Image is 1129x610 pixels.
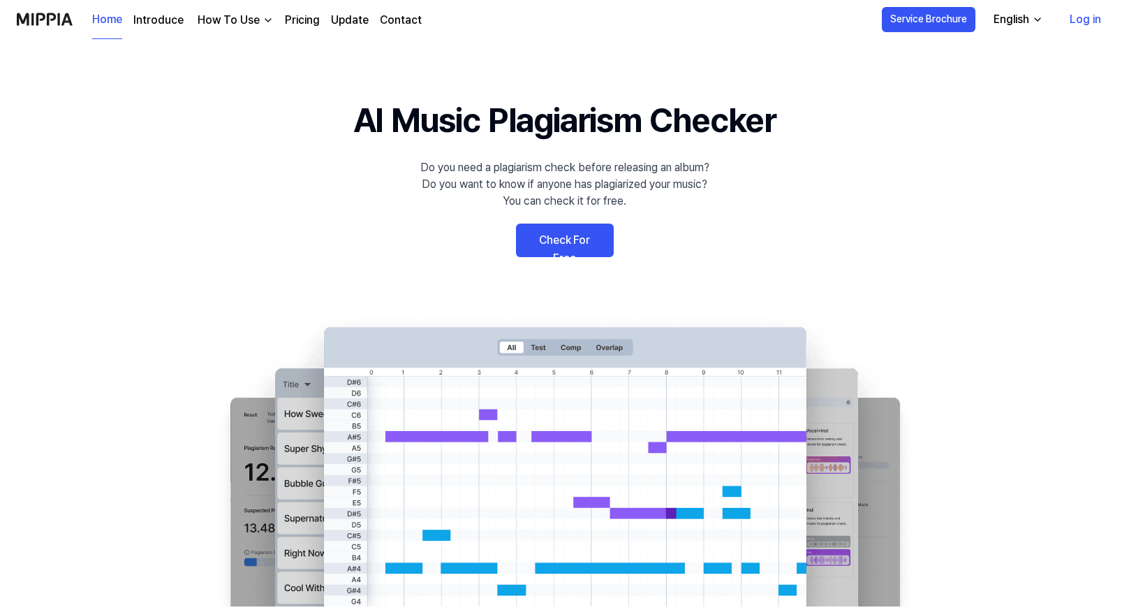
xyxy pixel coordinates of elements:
a: Update [331,12,369,29]
a: Home [92,1,122,39]
a: Introduce [133,12,184,29]
a: Contact [380,12,422,29]
div: How To Use [195,12,263,29]
img: main Image [202,313,928,607]
a: Check For Free [516,224,614,257]
h1: AI Music Plagiarism Checker [353,95,776,145]
div: English [991,11,1032,28]
div: Do you need a plagiarism check before releasing an album? Do you want to know if anyone has plagi... [420,159,709,210]
a: Pricing [285,12,320,29]
button: English [982,6,1051,34]
img: down [263,15,274,26]
button: Service Brochure [882,7,975,32]
button: How To Use [195,12,274,29]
